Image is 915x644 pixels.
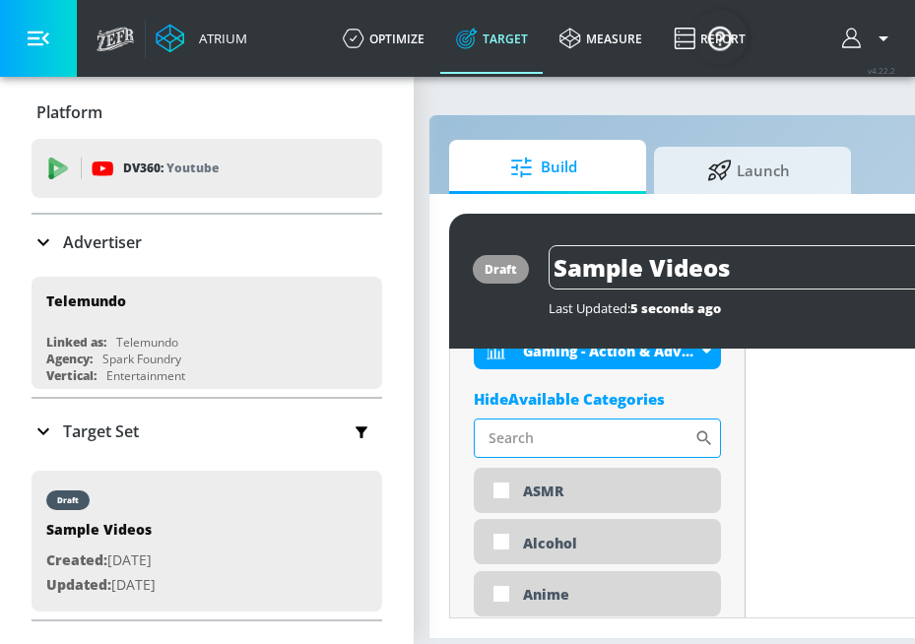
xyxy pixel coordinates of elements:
[46,550,107,569] span: Created:
[692,10,748,65] button: Open Resource Center
[46,520,156,548] div: Sample Videos
[544,3,658,74] a: measure
[485,261,517,278] div: draft
[523,342,697,360] div: Gaming - Action & Adventure
[474,419,694,458] input: Search
[166,158,219,178] p: Youtube
[32,215,382,270] div: Advertiser
[32,471,382,612] div: draftSample VideosCreated:[DATE]Updated:[DATE]
[46,291,126,310] div: Telemundo
[474,519,721,564] div: Alcohol
[523,585,706,604] div: Anime
[327,3,440,74] a: optimize
[46,367,97,384] div: Vertical:
[63,420,139,442] p: Target Set
[630,299,721,317] span: 5 seconds ago
[674,147,823,194] span: Launch
[32,277,382,389] div: TelemundoLinked as:TelemundoAgency:Spark FoundryVertical:Entertainment
[32,399,382,464] div: Target Set
[156,24,247,53] a: Atrium
[57,495,79,505] div: draft
[868,65,895,76] span: v 4.22.2
[46,548,156,573] p: [DATE]
[474,468,721,513] div: ASMR
[102,351,181,367] div: Spark Foundry
[523,482,706,500] div: ASMR
[106,367,185,384] div: Entertainment
[36,101,102,123] p: Platform
[46,573,156,598] p: [DATE]
[46,334,106,351] div: Linked as:
[474,389,721,409] div: HideAvailable Categories
[469,144,619,191] span: Build
[440,3,544,74] a: Target
[46,575,111,594] span: Updated:
[658,3,761,74] a: Report
[523,534,706,552] div: Alcohol
[474,571,721,616] div: Anime
[46,351,93,367] div: Agency:
[191,30,247,47] div: Atrium
[116,334,178,351] div: Telemundo
[63,231,142,253] p: Advertiser
[32,139,382,198] div: DV360: Youtube
[123,158,219,179] p: DV360:
[474,334,721,369] div: Gaming - Action & Adventure
[32,85,382,140] div: Platform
